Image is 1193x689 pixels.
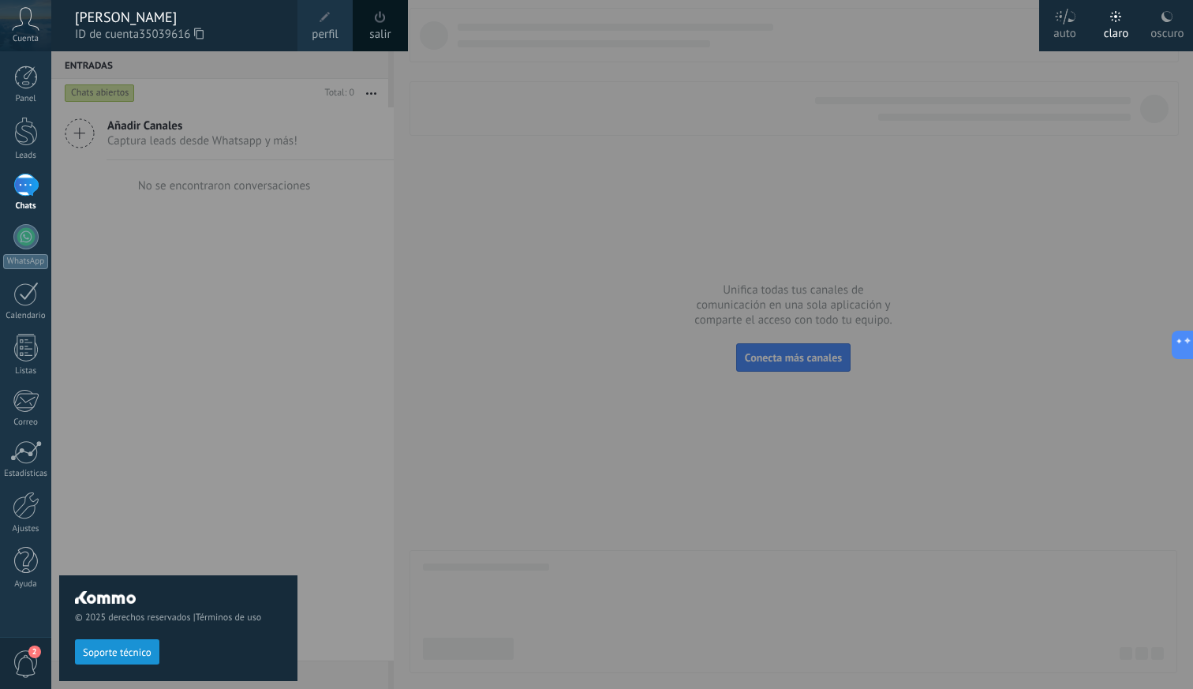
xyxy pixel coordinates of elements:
div: Estadísticas [3,469,49,479]
div: Listas [3,366,49,376]
a: Términos de uso [196,612,261,623]
span: perfil [312,26,338,43]
div: auto [1053,10,1076,51]
span: 2 [28,646,41,658]
span: 35039616 [139,26,204,43]
a: Soporte técnico [75,646,159,657]
div: Panel [3,94,49,104]
div: Chats [3,201,49,212]
div: Correo [3,418,49,428]
div: WhatsApp [3,254,48,269]
button: Soporte técnico [75,639,159,665]
div: claro [1104,10,1129,51]
a: salir [369,26,391,43]
span: ID de cuenta [75,26,282,43]
div: Leads [3,151,49,161]
span: © 2025 derechos reservados | [75,612,282,623]
div: Ayuda [3,579,49,590]
div: oscuro [1150,10,1184,51]
div: Calendario [3,311,49,321]
span: Cuenta [13,34,39,44]
span: Soporte técnico [83,647,151,658]
div: [PERSON_NAME] [75,9,282,26]
div: Ajustes [3,524,49,534]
